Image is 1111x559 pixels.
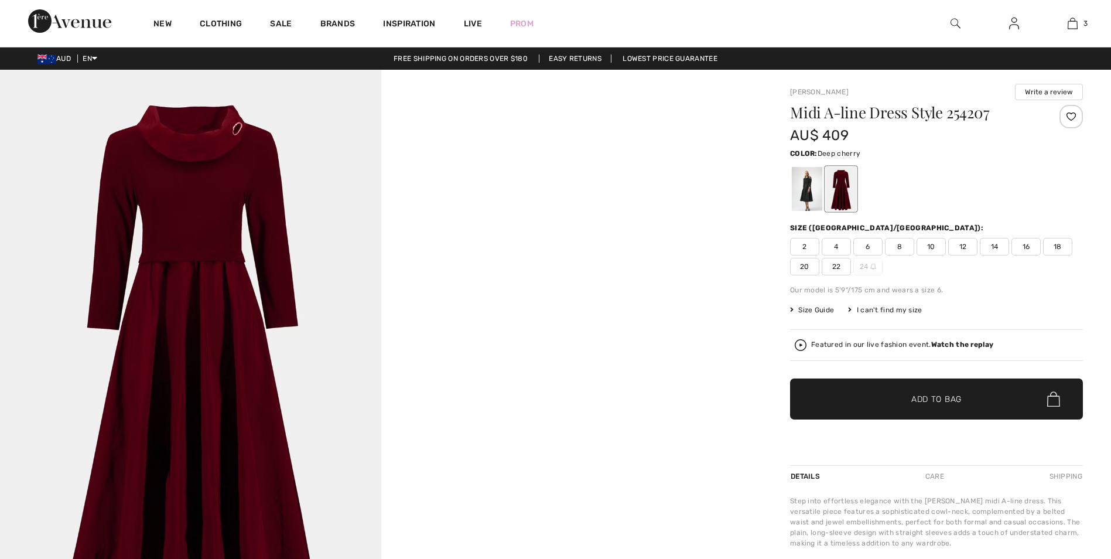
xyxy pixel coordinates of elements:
[853,238,883,255] span: 6
[270,19,292,31] a: Sale
[1009,16,1019,30] img: My Info
[539,54,611,63] a: Easy Returns
[37,54,76,63] span: AUD
[885,238,914,255] span: 8
[1047,466,1083,487] div: Shipping
[790,258,819,275] span: 20
[822,238,851,255] span: 4
[848,305,922,315] div: I can't find my size
[384,54,537,63] a: Free shipping on orders over $180
[790,149,818,158] span: Color:
[1068,16,1078,30] img: My Bag
[200,19,242,31] a: Clothing
[792,167,822,211] div: Black
[870,264,876,270] img: ring-m.svg
[790,105,1034,120] h1: Midi A-line Dress Style 254207
[931,340,994,349] strong: Watch the replay
[818,149,860,158] span: Deep cherry
[613,54,727,63] a: Lowest Price Guarantee
[320,19,355,31] a: Brands
[795,339,806,351] img: Watch the replay
[1044,16,1101,30] a: 3
[1015,84,1083,100] button: Write a review
[826,167,856,211] div: Deep cherry
[790,285,1083,295] div: Our model is 5'9"/175 cm and wears a size 6.
[1047,391,1060,407] img: Bag.svg
[790,305,834,315] span: Size Guide
[915,466,954,487] div: Care
[383,19,435,31] span: Inspiration
[153,19,172,31] a: New
[790,466,823,487] div: Details
[980,238,1009,255] span: 14
[790,88,849,96] a: [PERSON_NAME]
[911,393,962,405] span: Add to Bag
[790,238,819,255] span: 2
[1011,238,1041,255] span: 16
[1000,16,1028,31] a: Sign In
[951,16,960,30] img: search the website
[853,258,883,275] span: 24
[83,54,97,63] span: EN
[790,223,986,233] div: Size ([GEOGRAPHIC_DATA]/[GEOGRAPHIC_DATA]):
[464,18,482,30] a: Live
[917,238,946,255] span: 10
[822,258,851,275] span: 22
[811,341,993,349] div: Featured in our live fashion event.
[1036,471,1099,500] iframe: Opens a widget where you can find more information
[28,9,111,33] img: 1ère Avenue
[1043,238,1072,255] span: 18
[37,54,56,64] img: Australian Dollar
[790,496,1083,548] div: Step into effortless elegance with the [PERSON_NAME] midi A-line dress. This versatile piece feat...
[510,18,534,30] a: Prom
[948,238,977,255] span: 12
[1083,18,1088,29] span: 3
[790,379,1083,420] button: Add to Bag
[790,127,849,144] span: AU$ 409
